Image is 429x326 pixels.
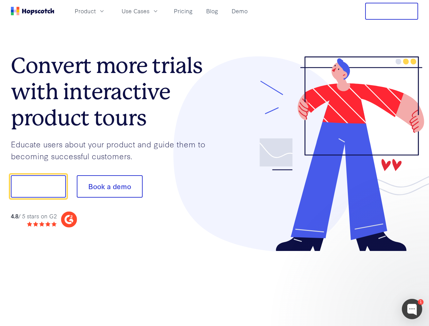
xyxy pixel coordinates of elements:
button: Use Cases [118,5,163,17]
strong: 4.8 [11,212,18,220]
p: Educate users about your product and guide them to becoming successful customers. [11,138,215,162]
h1: Convert more trials with interactive product tours [11,53,215,131]
button: Book a demo [77,175,143,198]
span: Product [75,7,96,15]
button: Show me! [11,175,66,198]
div: / 5 stars on G2 [11,212,57,220]
div: 1 [418,299,424,305]
a: Pricing [171,5,195,17]
button: Free Trial [365,3,418,20]
a: Blog [203,5,221,17]
span: Use Cases [122,7,149,15]
a: Demo [229,5,250,17]
a: Home [11,7,54,15]
button: Product [71,5,109,17]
